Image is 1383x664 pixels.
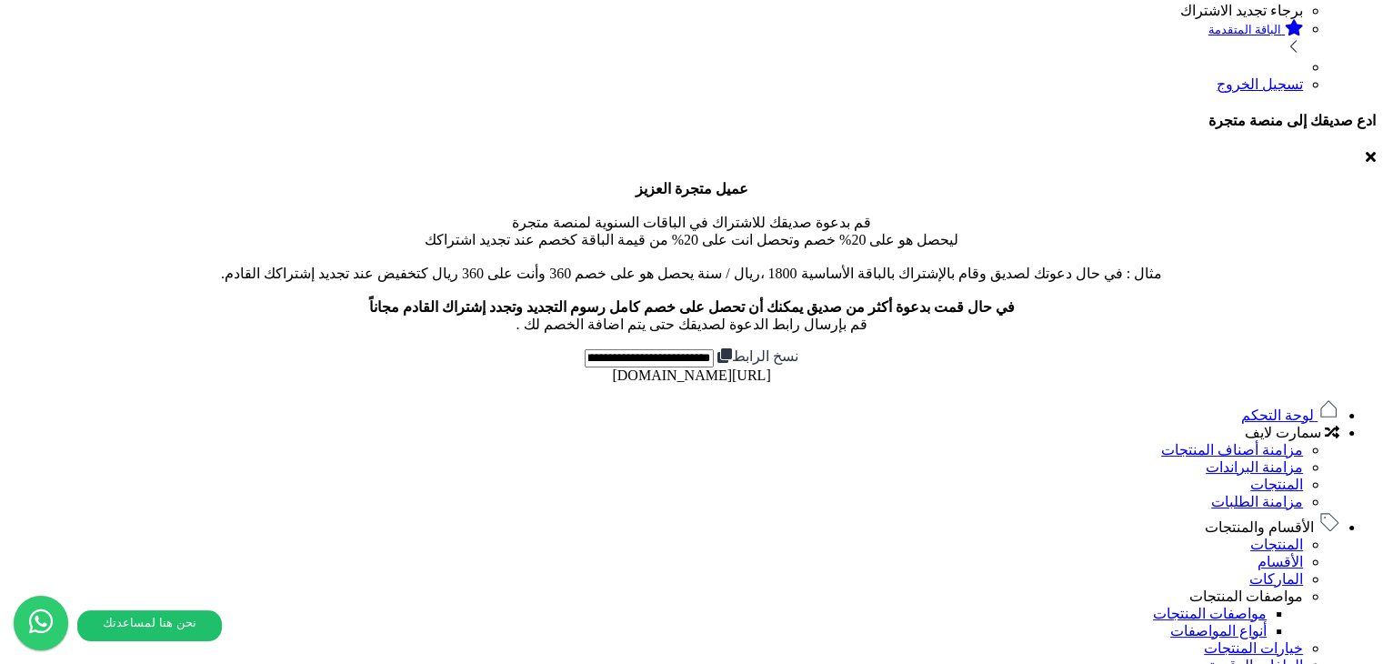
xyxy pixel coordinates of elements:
[1250,537,1303,552] a: المنتجات
[1170,623,1267,639] a: أنواع المواصفات
[1161,442,1303,458] a: مزامنة أصناف المنتجات
[1206,459,1303,475] a: مزامنة البراندات
[1250,477,1303,492] a: المنتجات
[714,348,798,364] label: نسخ الرابط
[1211,494,1303,509] a: مزامنة الطلبات
[636,181,748,196] b: عميل متجرة العزيز
[1249,571,1303,587] a: الماركات
[7,112,1376,129] h4: ادع صديقك إلى منصة متجرة
[7,2,1303,19] li: برجاء تجديد الاشتراك
[1245,425,1321,440] span: سمارت لايف
[1205,519,1314,535] span: الأقسام والمنتجات
[1189,589,1303,604] a: مواصفات المنتجات
[1217,76,1303,92] a: تسجيل الخروج
[1153,606,1267,621] a: مواصفات المنتجات
[7,180,1376,333] p: قم بدعوة صديقك للاشتراك في الباقات السنوية لمنصة متجرة ليحصل هو على 20% خصم وتحصل انت على 20% من ...
[1208,23,1281,36] small: الباقة المتقدمة
[7,367,1376,384] div: [URL][DOMAIN_NAME]
[1258,554,1303,569] a: الأقسام
[7,19,1303,59] a: الباقة المتقدمة
[1241,407,1314,423] span: لوحة التحكم
[369,299,1015,315] b: في حال قمت بدعوة أكثر من صديق يمكنك أن تحصل على خصم كامل رسوم التجديد وتجدد إشتراك القادم مجاناً
[1204,640,1303,656] a: خيارات المنتجات
[1241,407,1339,423] a: لوحة التحكم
